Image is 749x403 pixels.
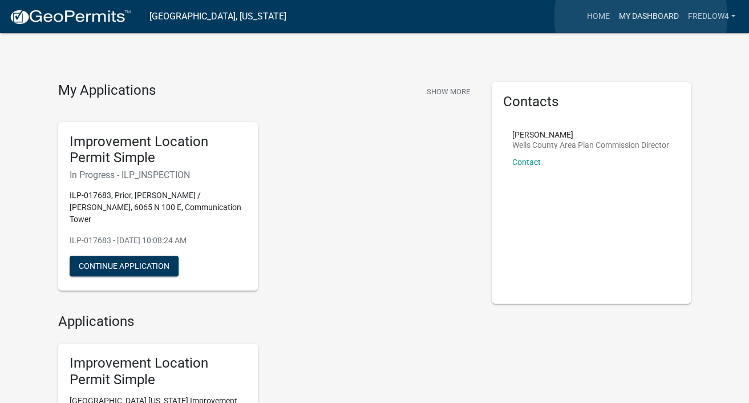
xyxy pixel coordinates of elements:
[512,141,669,149] p: Wells County Area Plan Commission Director
[582,6,614,27] a: Home
[70,190,246,225] p: ILP-017683, Prior, [PERSON_NAME] / [PERSON_NAME], 6065 N 100 E, Communication Tower
[58,313,475,330] h4: Applications
[683,6,740,27] a: fredlow4
[149,7,286,26] a: [GEOGRAPHIC_DATA], [US_STATE]
[70,170,246,180] h6: In Progress - ILP_INSPECTION
[614,6,683,27] a: My Dashboard
[422,82,475,101] button: Show More
[512,131,669,139] p: [PERSON_NAME]
[70,355,246,388] h5: Improvement Location Permit Simple
[70,256,179,276] button: Continue Application
[58,82,156,99] h4: My Applications
[70,235,246,247] p: ILP-017683 - [DATE] 10:08:24 AM
[512,158,541,167] a: Contact
[503,94,680,110] h5: Contacts
[70,134,246,167] h5: Improvement Location Permit Simple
